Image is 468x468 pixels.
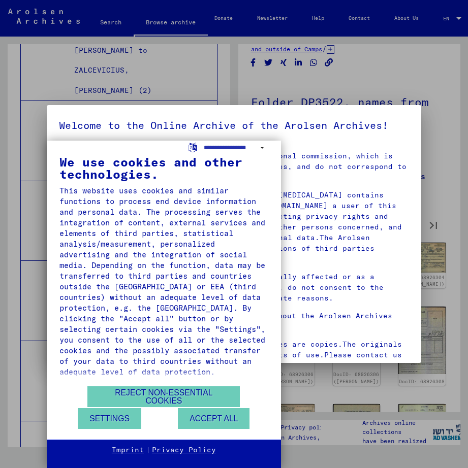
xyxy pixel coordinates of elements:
[78,408,141,429] button: Settings
[59,156,268,180] div: We use cookies and other technologies.
[152,445,216,455] a: Privacy Policy
[112,445,144,455] a: Imprint
[178,408,249,429] button: Accept all
[59,185,268,377] div: This website uses cookies and similar functions to process end device information and personal da...
[87,386,240,407] button: Reject non-essential cookies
